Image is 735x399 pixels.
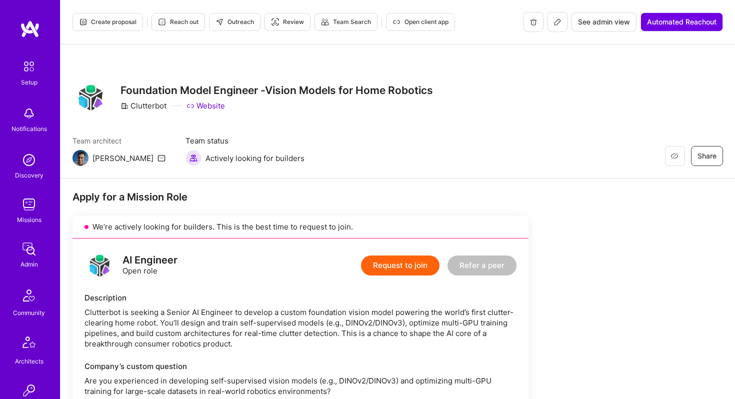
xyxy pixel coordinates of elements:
span: Team status [185,135,304,146]
img: teamwork [19,194,39,214]
div: Architects [15,356,43,366]
div: Notifications [11,123,47,134]
img: discovery [19,150,39,170]
span: Team architect [72,135,165,146]
div: [PERSON_NAME] [92,153,153,163]
i: icon Mail [157,154,165,162]
img: Actively looking for builders [185,150,201,166]
button: Reach out [151,13,205,31]
span: Open client app [392,17,448,26]
button: Review [264,13,310,31]
button: Open client app [386,13,455,31]
div: Company’s custom question [84,361,516,371]
div: Clutterbot [120,100,166,111]
button: Share [691,146,723,166]
span: Team Search [321,17,371,26]
i: icon CompanyGray [120,102,128,110]
span: Create proposal [79,17,136,26]
a: Website [186,100,225,111]
p: Are you experienced in developing self-supervised vision models (e.g., DINOv2/DINOv3) and optimiz... [84,375,516,396]
span: Reach out [158,17,198,26]
span: Review [271,17,304,26]
img: logo [84,250,114,280]
h3: Foundation Model Engineer -Vision Models for Home Robotics [120,84,433,96]
img: Company Logo [72,80,108,115]
img: Team Architect [72,150,88,166]
div: Clutterbot is seeking a Senior AI Engineer to develop a custom foundation vision model powering t... [84,307,516,349]
button: Automated Reachout [640,12,723,31]
i: icon Proposal [79,18,87,26]
div: Community [13,307,45,318]
span: Actively looking for builders [205,153,304,163]
span: Automated Reachout [647,17,716,27]
div: Apply for a Mission Role [72,190,528,203]
div: Open role [122,255,177,276]
button: Outreach [209,13,260,31]
button: Create proposal [72,13,143,31]
img: setup [18,56,39,77]
span: Share [697,151,716,161]
div: Missions [17,214,41,225]
div: Description [84,292,516,303]
img: bell [19,103,39,123]
div: Admin [20,259,38,269]
i: icon Targeter [271,18,279,26]
div: AI Engineer [122,255,177,265]
button: Refer a peer [447,255,516,275]
i: icon EyeClosed [670,152,678,160]
span: See admin view [578,17,630,27]
span: Outreach [215,17,254,26]
div: Setup [21,77,37,87]
img: logo [20,20,40,38]
button: See admin view [571,12,636,31]
img: Architects [17,332,41,356]
button: Request to join [361,255,439,275]
img: admin teamwork [19,239,39,259]
div: Discovery [15,170,43,180]
button: Team Search [314,13,377,31]
img: Community [17,283,41,307]
div: We’re actively looking for builders. This is the best time to request to join. [72,215,528,238]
